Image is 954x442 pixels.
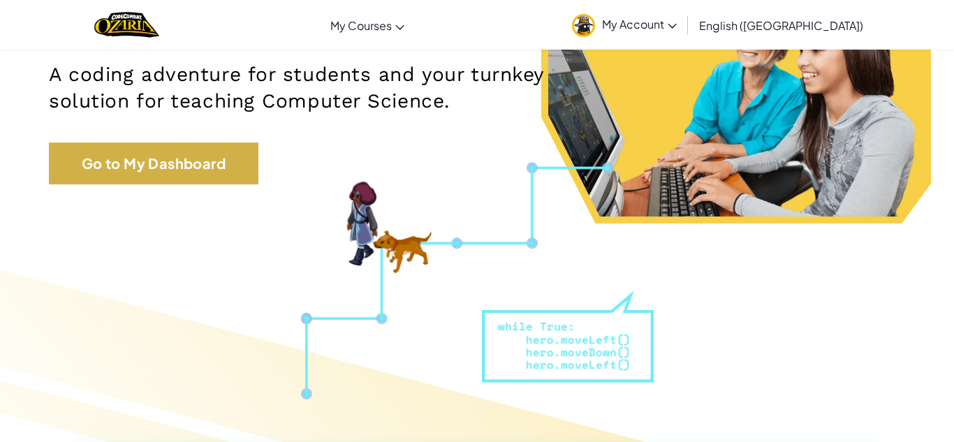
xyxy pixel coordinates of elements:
[565,3,684,47] a: My Account
[692,6,870,44] a: English ([GEOGRAPHIC_DATA])
[330,18,392,33] span: My Courses
[572,14,595,37] img: avatar
[323,6,411,44] a: My Courses
[602,17,677,31] span: My Account
[49,142,258,184] a: Go to My Dashboard
[94,10,159,39] img: Home
[699,18,863,33] span: English ([GEOGRAPHIC_DATA])
[49,61,622,115] h2: A coding adventure for students and your turnkey solution for teaching Computer Science.
[94,10,159,39] a: Ozaria by CodeCombat logo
